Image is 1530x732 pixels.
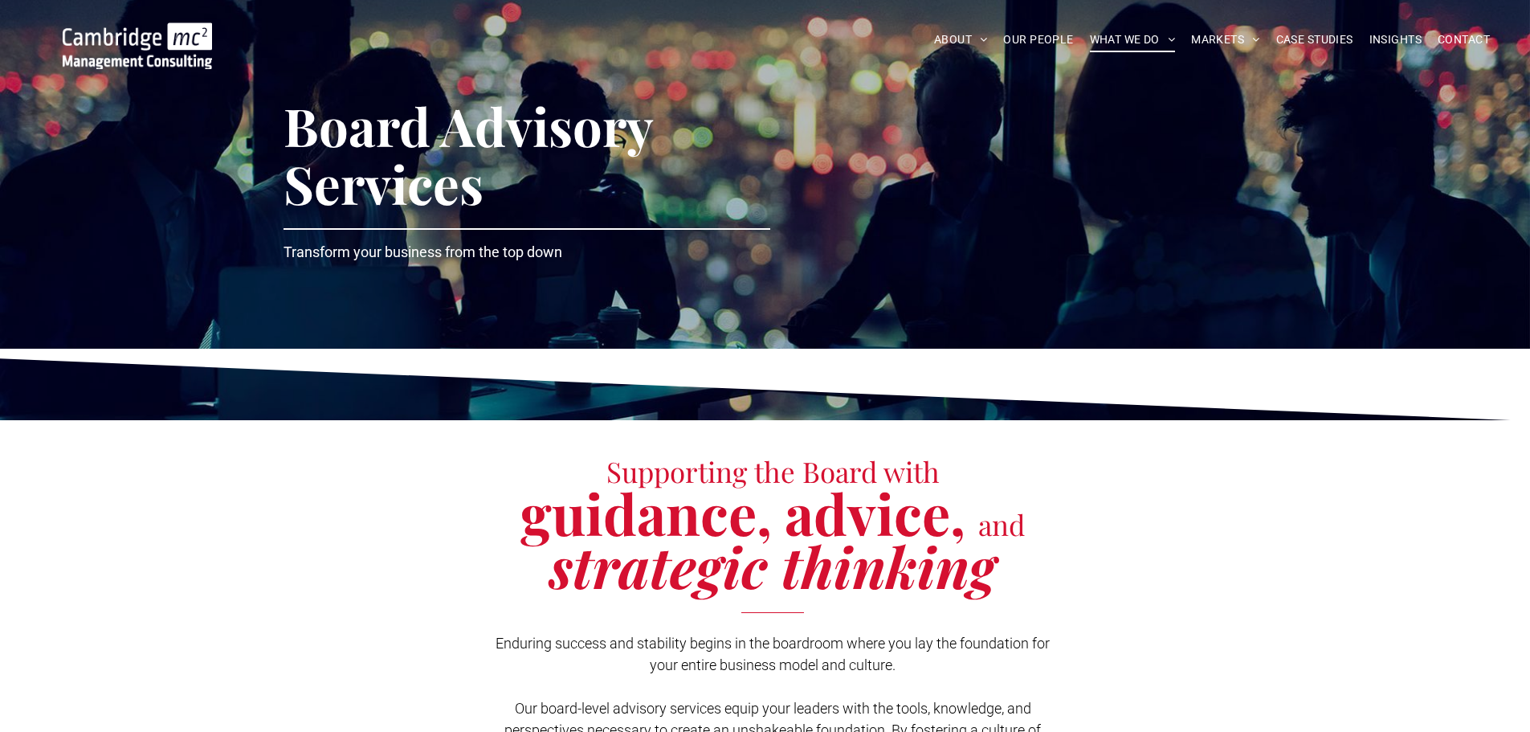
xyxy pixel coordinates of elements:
span: and [978,505,1025,543]
span: Enduring success and stability begins in the boardroom where you lay the foundation for your enti... [496,635,1050,673]
a: MARKETS [1183,27,1267,52]
a: CONTACT [1430,27,1498,52]
span: Supporting the Board with [606,452,940,490]
a: OUR PEOPLE [995,27,1081,52]
a: CASE STUDIES [1268,27,1361,52]
span: Board Advisory Services [284,91,652,218]
span: strategic thinking [549,528,996,603]
a: INSIGHTS [1361,27,1430,52]
span: Transform your business from the top down [284,243,562,260]
a: ABOUT [926,27,996,52]
a: WHAT WE DO [1082,27,1184,52]
img: Go to Homepage [63,22,212,69]
span: guidance, advice, [520,475,965,550]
